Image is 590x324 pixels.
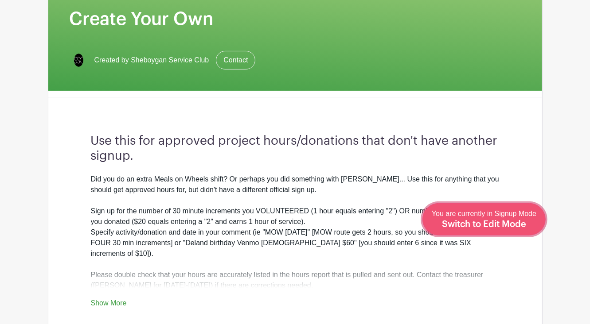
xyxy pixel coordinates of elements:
a: Contact [216,51,255,69]
span: Created by Sheboygan Service Club [94,55,209,66]
a: Show More [91,299,127,310]
a: You are currently in Signup Mode Switch to Edit Mode [422,203,546,235]
div: Did you do an extra Meals on Wheels shift? Or perhaps you did something with [PERSON_NAME]... Use... [91,174,500,206]
div: Sign up for the number of 30 minute increments you VOLUNTEERED (1 hour equals entering "2") OR nu... [91,206,500,291]
h1: Create Your Own [70,8,521,30]
span: You are currently in Signup Mode [432,210,536,228]
h3: Use this for approved project hours/donations that don't have another signup. [91,134,500,163]
span: Switch to Edit Mode [442,220,526,229]
img: SSC%20Circle%20Logo%20(1).png [70,51,87,69]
